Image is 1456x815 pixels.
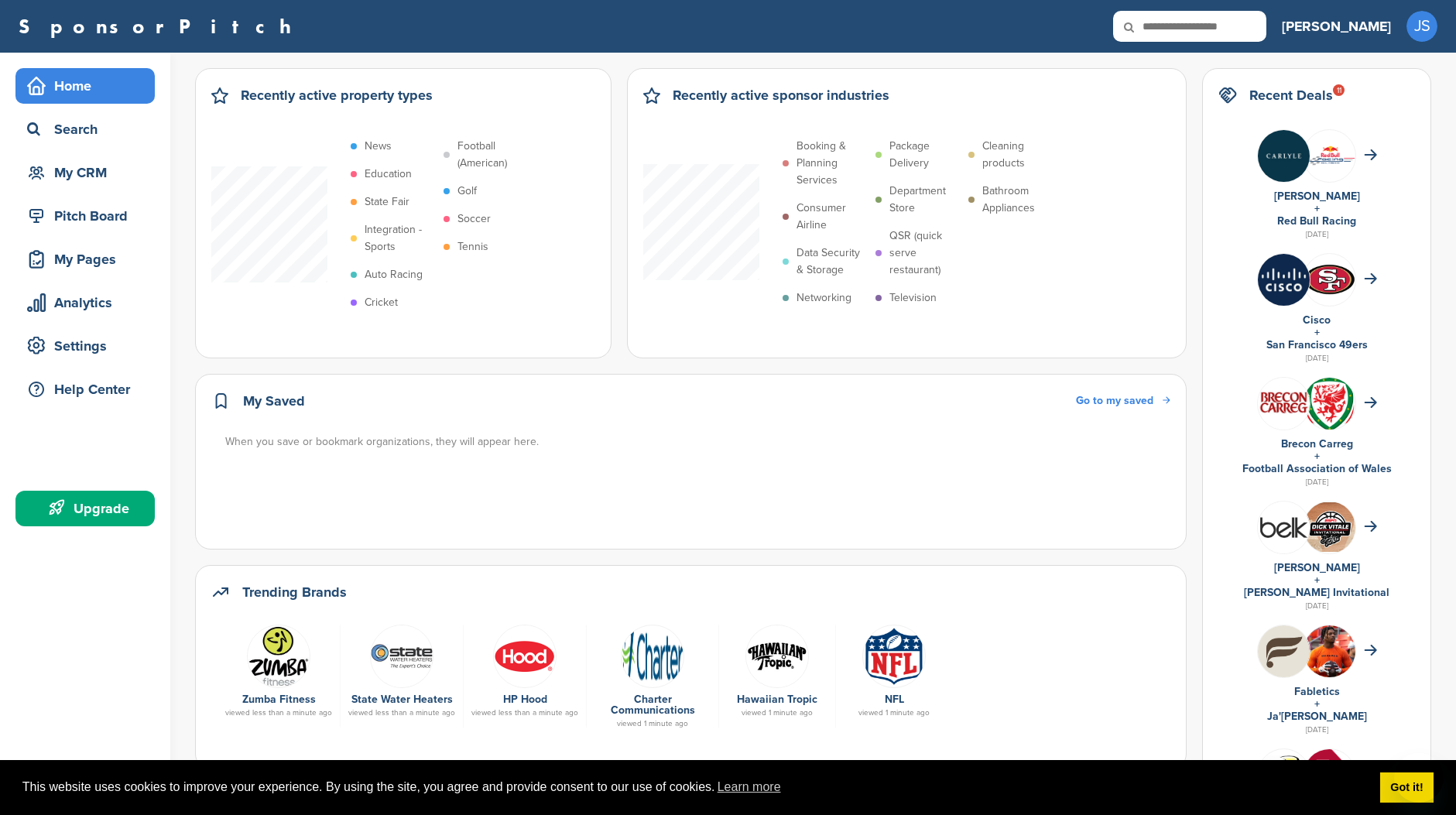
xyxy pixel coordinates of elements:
div: viewed 1 minute ago [727,709,827,717]
p: Bathroom Appliances [982,183,1053,217]
a: State Water Heaters [351,693,453,706]
a: Data [225,625,332,687]
img: 170px football association of wales logo.svg [1304,378,1355,437]
h2: My Saved [243,390,305,412]
div: [DATE] [1218,351,1415,365]
h3: [PERSON_NAME] [1282,15,1391,37]
p: Cleaning products [982,138,1053,172]
div: Analytics [23,289,155,317]
div: [DATE] [1218,228,1415,241]
a: Hawaiian Tropic [737,693,817,706]
a: + [1314,574,1320,587]
a: Settings [15,328,155,364]
a: Cisco [1303,313,1331,327]
span: This website uses cookies to improve your experience. By using the site, you agree and provide co... [22,776,1368,799]
p: Tennis [457,238,488,255]
a: NFL [885,693,904,706]
a: + [1314,326,1320,339]
a: + [1314,450,1320,463]
div: Home [23,72,155,100]
p: Cricket [365,294,398,311]
p: Package Delivery [889,138,961,172]
div: 11 [1333,84,1345,96]
img: Data [745,625,809,688]
img: Open uri20141112 50798 jcdhx7 [621,625,684,688]
img: Open uri20141112 50798 1eekrtw [862,625,926,688]
p: Department Store [889,183,961,217]
img: Data [370,625,433,688]
a: Ja'[PERSON_NAME] [1267,710,1367,723]
img: Jmyca1yn 400x400 [1258,254,1310,306]
span: JS [1406,11,1437,42]
p: Data Security & Storage [797,245,868,279]
img: Fvoowbej 400x400 [1258,378,1310,430]
div: Settings [23,332,155,360]
a: [PERSON_NAME] [1274,190,1360,203]
a: Go to my saved [1076,392,1170,409]
div: My CRM [23,159,155,187]
div: viewed less than a minute ago [471,709,578,717]
img: Ja'marr chase [1304,625,1355,687]
div: viewed less than a minute ago [348,709,455,717]
p: Television [889,289,937,306]
a: Upgrade [15,491,155,526]
a: San Francisco 49ers [1266,338,1368,351]
p: Integration - Sports [365,221,436,255]
div: [DATE] [1218,599,1415,613]
a: Analytics [15,285,155,320]
p: Golf [457,183,477,200]
a: Football Association of Wales [1242,462,1392,475]
a: Data [727,625,827,687]
h2: Recently active property types [241,84,433,106]
a: Help Center [15,372,155,407]
h2: Recent Deals [1249,84,1333,106]
img: Data [1258,755,1310,795]
div: viewed less than a minute ago [225,709,332,717]
p: Football (American) [457,138,529,172]
div: My Pages [23,245,155,273]
p: Auto Racing [365,266,423,283]
img: Cleanshot 2025 09 07 at 20.31.59 2x [1304,502,1355,551]
span: Go to my saved [1076,394,1153,407]
a: Home [15,68,155,104]
a: [PERSON_NAME] Invitational [1244,586,1389,599]
p: Booking & Planning Services [797,138,868,189]
p: Networking [797,289,851,306]
div: Pitch Board [23,202,155,230]
img: Data?1415805694 [1304,264,1355,295]
a: Pitch Board [15,198,155,234]
a: [PERSON_NAME] [1282,9,1391,43]
a: Brecon Carreg [1281,437,1353,450]
p: Education [365,166,412,183]
img: L 1bnuap 400x400 [1258,502,1310,553]
a: [PERSON_NAME] [1274,561,1360,574]
p: News [365,138,392,155]
h2: Recently active sponsor industries [673,84,889,106]
p: State Fair [365,193,409,211]
a: Red Bull Racing [1277,214,1356,228]
div: viewed 1 minute ago [594,720,711,728]
p: Consumer Airline [797,200,868,234]
h2: Trending Brands [242,581,347,603]
div: [DATE] [1218,723,1415,737]
div: Help Center [23,375,155,403]
a: SponsorPitch [19,16,301,36]
a: My Pages [15,241,155,277]
a: Search [15,111,155,147]
div: When you save or bookmark organizations, they will appear here. [225,433,1172,450]
img: Eowf0nlc 400x400 [1258,130,1310,182]
a: Open uri20141112 50798 jcdhx7 [594,625,711,687]
a: dismiss cookie message [1380,772,1434,803]
a: + [1314,202,1320,215]
a: My CRM [15,155,155,190]
img: Data?1415811735 [1304,146,1355,166]
a: Zumba Fitness [242,693,316,706]
img: Hb geub1 400x400 [1258,625,1310,677]
a: + [1314,697,1320,711]
div: viewed 1 minute ago [844,709,944,717]
img: Data [247,625,310,688]
a: Open uri20141112 50798 1eekrtw [844,625,944,687]
iframe: Button to launch messaging window [1394,753,1444,803]
p: Soccer [457,211,491,228]
p: QSR (quick serve restaurant) [889,228,961,279]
